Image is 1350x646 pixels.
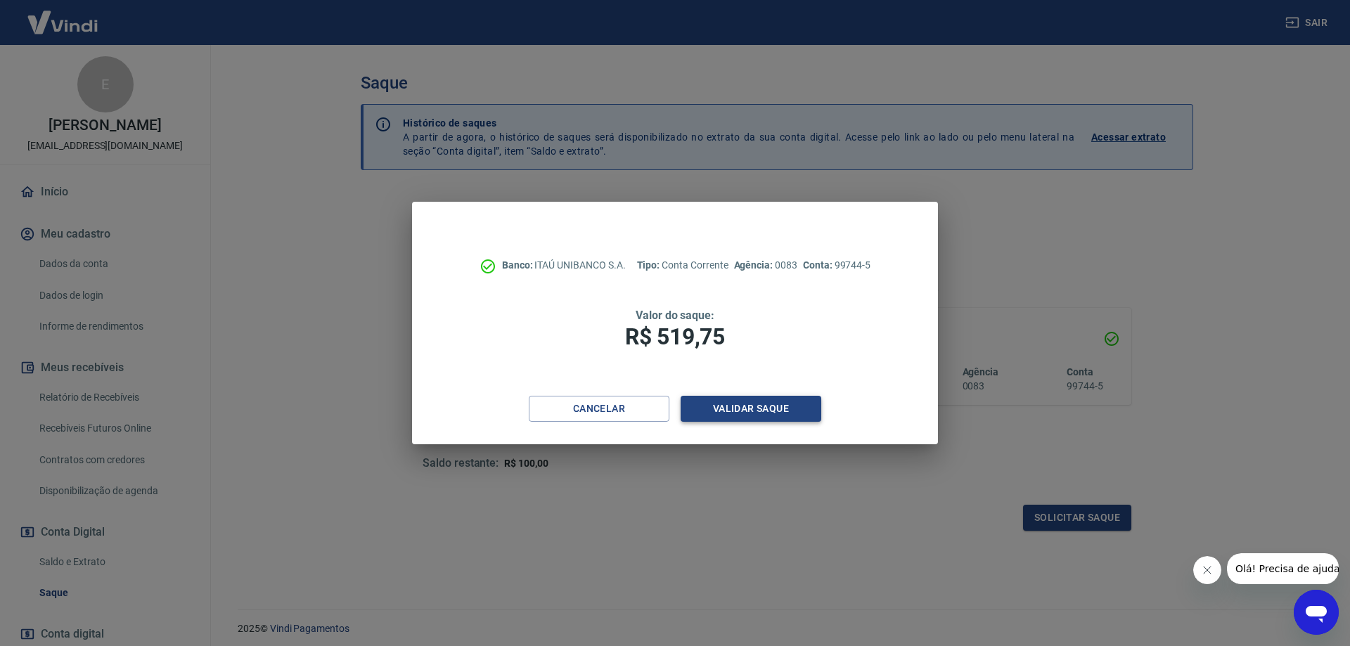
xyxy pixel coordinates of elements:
[502,259,535,271] span: Banco:
[625,323,725,350] span: R$ 519,75
[636,309,714,322] span: Valor do saque:
[529,396,669,422] button: Cancelar
[502,258,626,273] p: ITAÚ UNIBANCO S.A.
[637,258,728,273] p: Conta Corrente
[8,10,118,21] span: Olá! Precisa de ajuda?
[1193,556,1221,584] iframe: Fechar mensagem
[681,396,821,422] button: Validar saque
[1227,553,1339,584] iframe: Mensagem da empresa
[803,259,835,271] span: Conta:
[637,259,662,271] span: Tipo:
[734,258,797,273] p: 0083
[1294,590,1339,635] iframe: Botão para abrir a janela de mensagens
[803,258,870,273] p: 99744-5
[734,259,776,271] span: Agência:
